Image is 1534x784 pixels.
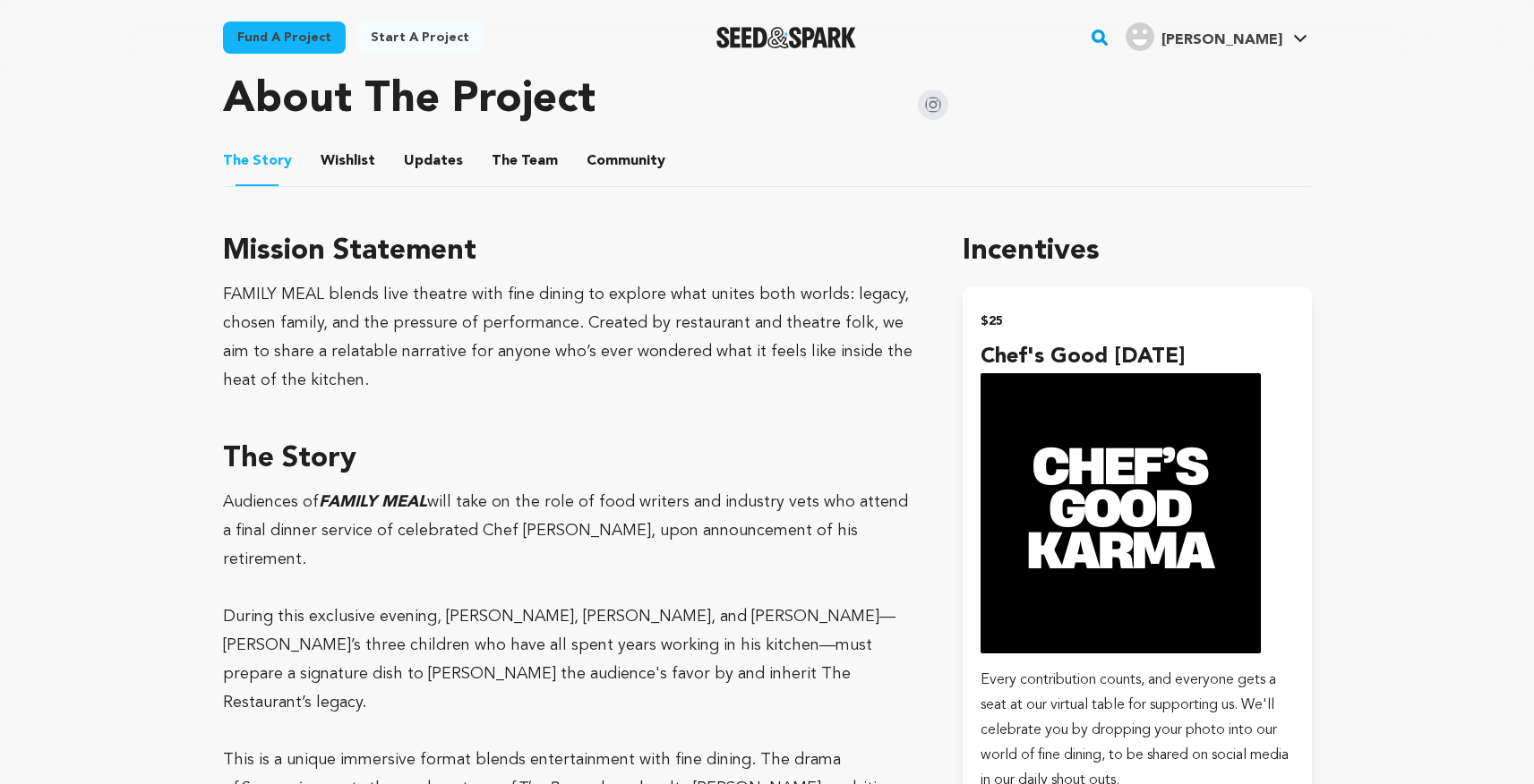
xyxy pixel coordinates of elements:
span: [PERSON_NAME] [1161,33,1282,47]
img: Seed&Spark Instagram Icon [918,89,948,120]
h4: Chef's Good [DATE] [981,341,1293,373]
h1: About The Project [223,79,596,122]
h1: Incentives [963,230,1311,273]
img: incentive [981,373,1261,653]
span: will take on the role of food writers and industry vets who attend a final dinner service of cele... [223,494,908,567]
a: Fund a project [223,21,346,54]
a: Start a project [356,21,484,54]
em: FAMILY MEAL [319,494,427,510]
a: Vipin V.'s Profile [1122,19,1311,51]
span: Community [587,150,665,172]
span: The [223,150,249,172]
span: Team [492,150,558,172]
span: Vipin V.'s Profile [1122,19,1311,56]
img: user.png [1126,22,1154,51]
span: During this exclusive evening, [PERSON_NAME], [PERSON_NAME], and [PERSON_NAME]—[PERSON_NAME]’s th... [223,609,896,711]
span: The [492,150,518,172]
div: FAMILY MEAL blends live theatre with fine dining to explore what unites both worlds: legacy, chos... [223,280,921,395]
a: Seed&Spark Homepage [716,27,857,48]
div: Vipin V.'s Profile [1126,22,1282,51]
h3: The Story [223,438,921,481]
span: Audiences of [223,494,319,510]
h3: Mission Statement [223,230,921,273]
img: Seed&Spark Logo Dark Mode [716,27,857,48]
span: Updates [404,150,463,172]
span: Story [223,150,292,172]
h2: $25 [981,309,1293,334]
span: Wishlist [321,150,375,172]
